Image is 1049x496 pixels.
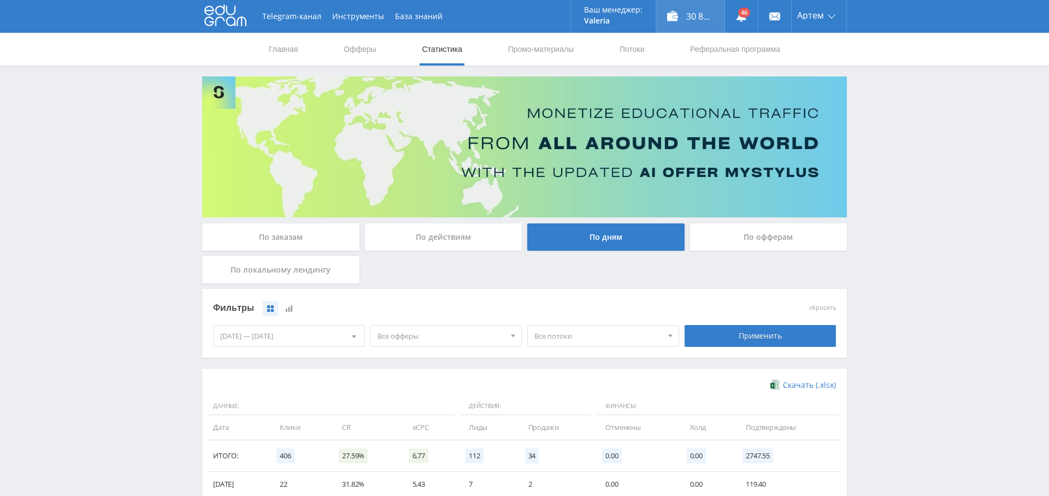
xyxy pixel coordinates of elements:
[594,415,679,440] td: Отменены
[690,223,847,251] div: По офферам
[208,440,269,472] td: Итого:
[339,448,368,463] span: 27.59%
[202,76,847,217] img: Banner
[597,397,839,416] span: Финансы:
[378,326,505,346] span: Все офферы
[517,415,594,440] td: Продажи
[202,223,360,251] div: По заказам
[461,397,592,416] span: Действия:
[213,300,679,316] div: Фильтры
[602,448,621,463] span: 0.00
[269,415,331,440] td: Клики
[365,223,522,251] div: По действиям
[809,304,836,311] button: сбросить
[276,448,294,463] span: 406
[679,415,735,440] td: Холд
[584,5,643,14] p: Ваш менеджер:
[689,33,781,66] a: Реферальная программа
[214,326,364,346] div: [DATE] — [DATE]
[584,16,643,25] p: Valeria
[797,11,824,20] span: Артем
[409,448,428,463] span: 6.77
[208,415,269,440] td: Дата
[507,33,575,66] a: Промо-материалы
[202,256,360,284] div: По локальному лендингу
[687,448,706,463] span: 0.00
[421,33,463,66] a: Статистика
[618,33,646,66] a: Потоки
[527,223,685,251] div: По дням
[458,415,517,440] td: Лиды
[268,33,299,66] a: Главная
[770,380,836,391] a: Скачать (.xlsx)
[402,415,458,440] td: eCPC
[770,379,780,390] img: xlsx
[525,448,539,463] span: 34
[742,448,773,463] span: 2747.55
[465,448,484,463] span: 112
[685,325,836,347] div: Применить
[343,33,378,66] a: Офферы
[783,381,836,389] span: Скачать (.xlsx)
[208,397,455,416] span: Данные:
[735,415,841,440] td: Подтверждены
[331,415,401,440] td: CR
[534,326,662,346] span: Все потоки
